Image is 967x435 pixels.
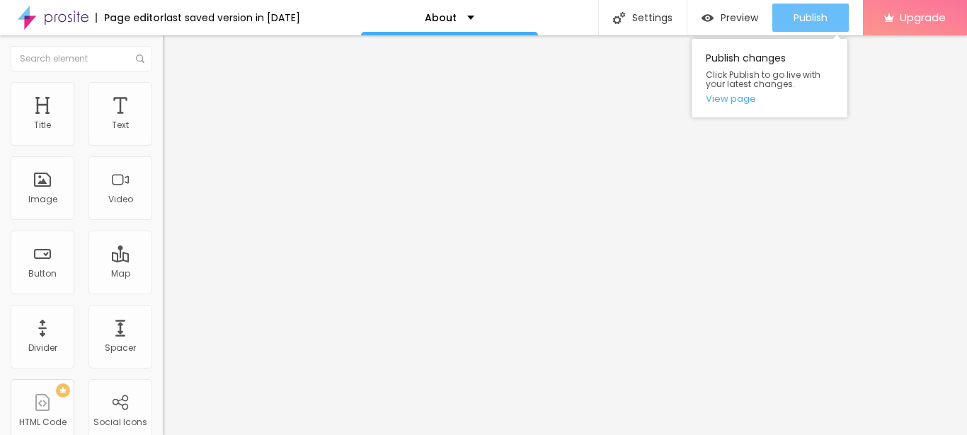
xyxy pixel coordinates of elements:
span: Preview [721,12,758,23]
div: Map [111,269,130,279]
span: Click Publish to go live with your latest changes. [706,70,833,88]
button: Publish [772,4,849,32]
input: Search element [11,46,152,71]
p: About [425,13,457,23]
button: Preview [687,4,772,32]
div: Social Icons [93,417,147,427]
div: Title [34,120,51,130]
div: Text [112,120,129,130]
img: Icone [613,12,625,24]
div: last saved version in [DATE] [164,13,300,23]
iframe: Editor [163,35,967,435]
img: view-1.svg [702,12,714,24]
div: Video [108,195,133,204]
span: Upgrade [900,11,946,23]
div: Button [28,269,57,279]
div: Publish changes [692,39,847,117]
div: Page editor [96,13,164,23]
div: HTML Code [19,417,67,427]
img: Icone [136,54,144,63]
div: Spacer [105,343,136,353]
span: Publish [794,12,828,23]
div: Image [28,195,57,204]
a: View page [706,94,833,103]
div: Divider [28,343,57,353]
